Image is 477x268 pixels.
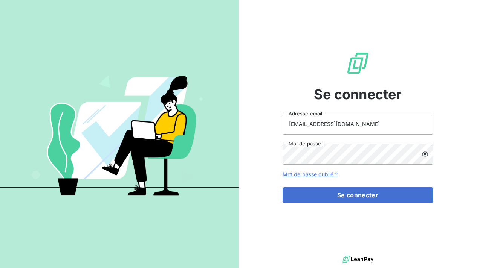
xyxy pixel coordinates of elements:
a: Mot de passe oublié ? [283,171,338,177]
input: placeholder [283,114,433,135]
img: Logo LeanPay [346,51,370,75]
button: Se connecter [283,187,433,203]
img: logo [342,254,373,265]
span: Se connecter [314,84,402,104]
